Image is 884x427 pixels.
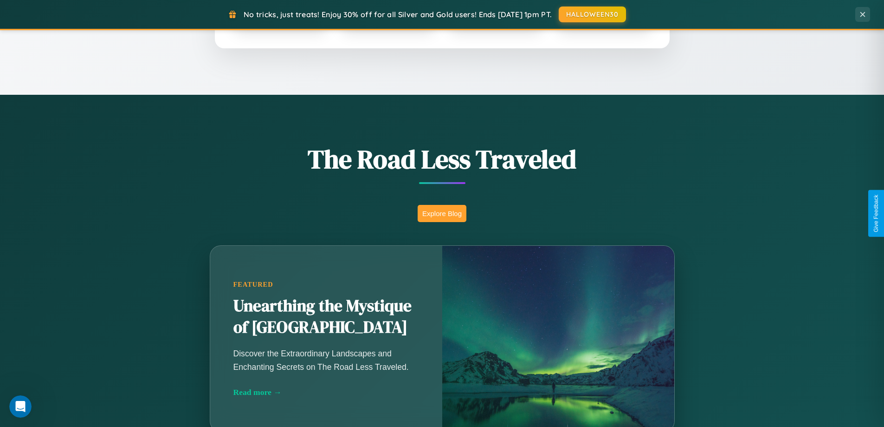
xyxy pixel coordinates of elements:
div: Give Feedback [873,195,879,232]
button: HALLOWEEN30 [559,7,626,22]
h2: Unearthing the Mystique of [GEOGRAPHIC_DATA] [233,296,419,338]
span: No tricks, just treats! Enjoy 30% off for all Silver and Gold users! Ends [DATE] 1pm PT. [244,10,552,19]
iframe: Intercom live chat [9,395,32,418]
button: Explore Blog [418,205,466,222]
div: Featured [233,281,419,289]
p: Discover the Extraordinary Landscapes and Enchanting Secrets on The Road Less Traveled. [233,347,419,373]
div: Read more → [233,388,419,397]
h1: The Road Less Traveled [164,141,721,177]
